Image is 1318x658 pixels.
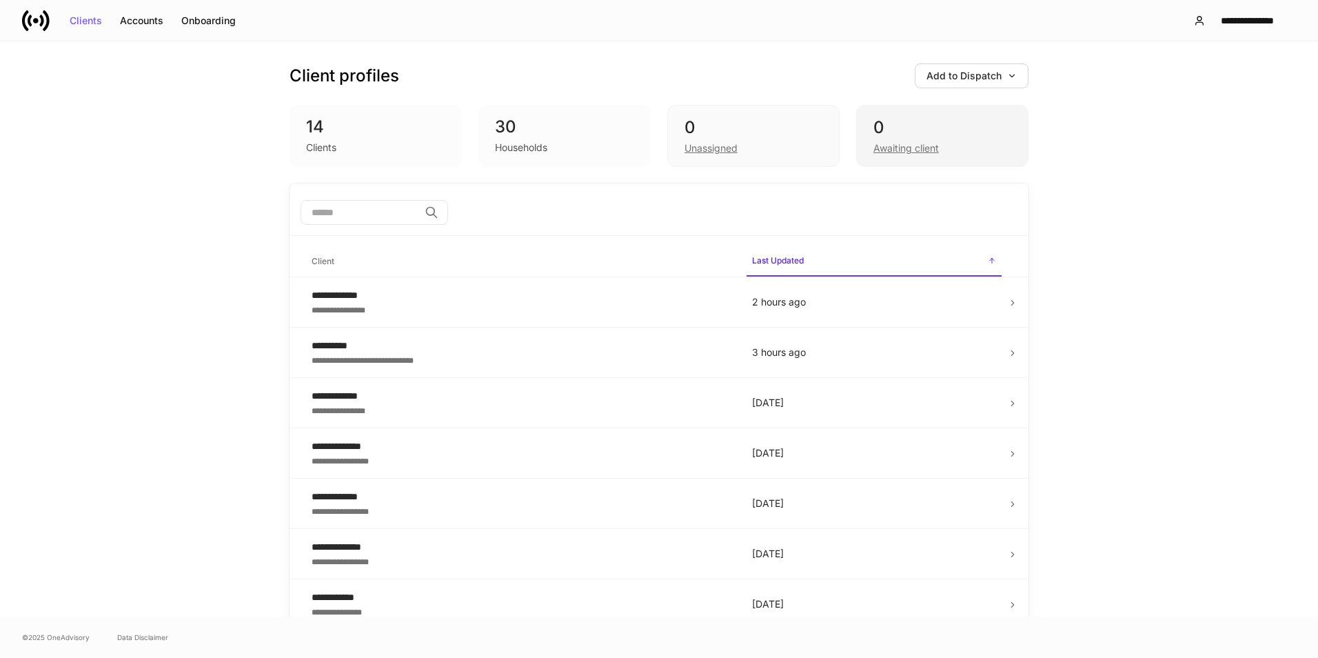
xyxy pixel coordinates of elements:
p: 3 hours ago [752,346,996,359]
div: Clients [70,16,102,26]
div: 14 [306,116,445,138]
p: [DATE] [752,446,996,460]
h3: Client profiles [290,65,399,87]
h6: Client [312,255,334,268]
a: Data Disclaimer [117,632,168,643]
div: 0Unassigned [667,105,840,167]
span: Last Updated [747,247,1002,277]
p: 2 hours ago [752,295,996,309]
div: Add to Dispatch [926,71,1017,81]
span: © 2025 OneAdvisory [22,632,90,643]
p: [DATE] [752,396,996,410]
span: Client [306,248,736,276]
button: Add to Dispatch [915,63,1028,88]
p: [DATE] [752,497,996,510]
div: Households [495,141,547,154]
div: Unassigned [685,141,738,155]
button: Accounts [111,10,172,32]
p: [DATE] [752,597,996,611]
div: 0 [873,117,1011,139]
p: [DATE] [752,547,996,561]
div: 0 [685,117,822,139]
div: Clients [306,141,336,154]
div: 30 [495,116,634,138]
div: Awaiting client [873,141,939,155]
button: Onboarding [172,10,245,32]
div: 0Awaiting client [856,105,1028,167]
div: Onboarding [181,16,236,26]
div: Accounts [120,16,163,26]
h6: Last Updated [752,254,804,267]
button: Clients [61,10,111,32]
